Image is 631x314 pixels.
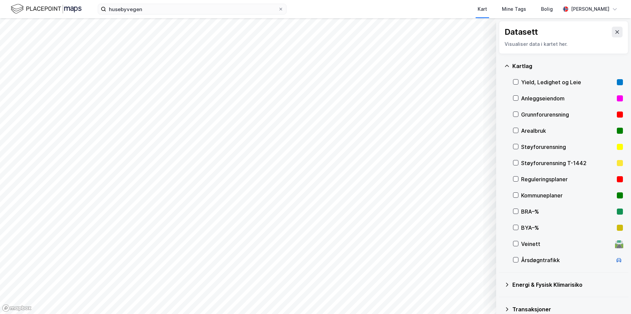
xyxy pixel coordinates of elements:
[505,40,623,48] div: Visualiser data i kartet her.
[597,282,631,314] div: Kontrollprogram for chat
[521,256,612,264] div: Årsdøgntrafikk
[521,78,614,86] div: Yield, Ledighet og Leie
[512,281,623,289] div: Energi & Fysisk Klimarisiko
[512,62,623,70] div: Kartlag
[521,127,614,135] div: Arealbruk
[614,240,624,248] div: 🛣️
[11,3,82,15] img: logo.f888ab2527a4732fd821a326f86c7f29.svg
[521,143,614,151] div: Støyforurensning
[478,5,487,13] div: Kart
[2,304,32,312] a: Mapbox homepage
[521,240,612,248] div: Veinett
[521,159,614,167] div: Støyforurensning T-1442
[521,224,614,232] div: BYA–%
[597,282,631,314] iframe: Chat Widget
[521,191,614,199] div: Kommuneplaner
[505,27,538,37] div: Datasett
[521,175,614,183] div: Reguleringsplaner
[521,208,614,216] div: BRA–%
[521,94,614,102] div: Anleggseiendom
[512,305,623,313] div: Transaksjoner
[541,5,553,13] div: Bolig
[521,111,614,119] div: Grunnforurensning
[106,4,278,14] input: Søk på adresse, matrikkel, gårdeiere, leietakere eller personer
[571,5,609,13] div: [PERSON_NAME]
[502,5,526,13] div: Mine Tags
